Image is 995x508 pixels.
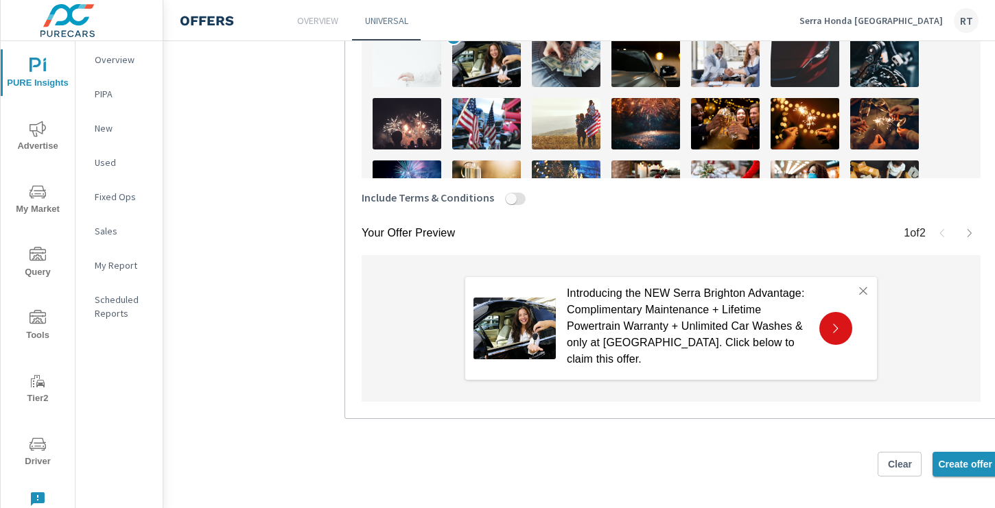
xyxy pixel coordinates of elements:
[878,452,922,476] button: Clear
[95,156,152,169] p: Used
[95,258,152,272] p: My Report
[95,121,152,135] p: New
[532,160,600,212] img: description
[452,160,521,212] img: description
[611,160,680,212] img: description
[567,285,808,367] p: Introducing the NEW Serra Brighton Advantage: Complimentary Maintenance + Lifetime Powertrain War...
[532,98,600,149] img: description
[362,225,455,241] p: Your Offer Preview
[5,373,71,407] span: Tier2
[5,184,71,217] span: My Market
[506,193,517,205] button: Include Terms & Conditions
[75,118,163,138] div: New
[75,49,163,70] div: Overview
[473,298,556,359] img: Handing over the car keys
[75,186,163,207] div: Fixed Ops
[954,8,979,33] div: RT
[691,98,760,149] img: description
[5,436,71,470] span: Driver
[452,98,521,149] img: description
[373,160,441,212] img: description
[771,98,839,149] img: description
[373,36,441,87] img: description
[75,255,163,276] div: My Report
[5,121,71,154] span: Advertise
[938,458,992,470] span: Create offer
[771,160,839,212] img: description
[75,84,163,104] div: PIPA
[75,152,163,173] div: Used
[611,36,680,87] img: description
[850,36,919,87] img: description
[799,14,943,27] p: Serra Honda [GEOGRAPHIC_DATA]
[362,189,494,206] span: Include Terms & Conditions
[691,160,760,212] img: description
[180,12,234,29] h4: Offers
[75,221,163,241] div: Sales
[532,36,600,87] img: description
[95,293,152,320] p: Scheduled Reports
[904,225,926,241] p: 1 of 2
[365,14,408,27] p: Universal
[95,190,152,204] p: Fixed Ops
[5,310,71,343] span: Tools
[611,98,680,149] img: description
[771,36,839,87] img: description
[884,458,915,470] span: Clear
[691,36,760,87] img: description
[373,98,441,149] img: description
[5,58,71,91] span: PURE Insights
[850,98,919,149] img: description
[850,160,919,212] img: description
[452,36,521,87] img: description
[5,247,71,280] span: Query
[95,87,152,101] p: PIPA
[95,53,152,66] p: Overview
[95,224,152,238] p: Sales
[297,14,338,27] p: Overview
[75,289,163,324] div: Scheduled Reports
